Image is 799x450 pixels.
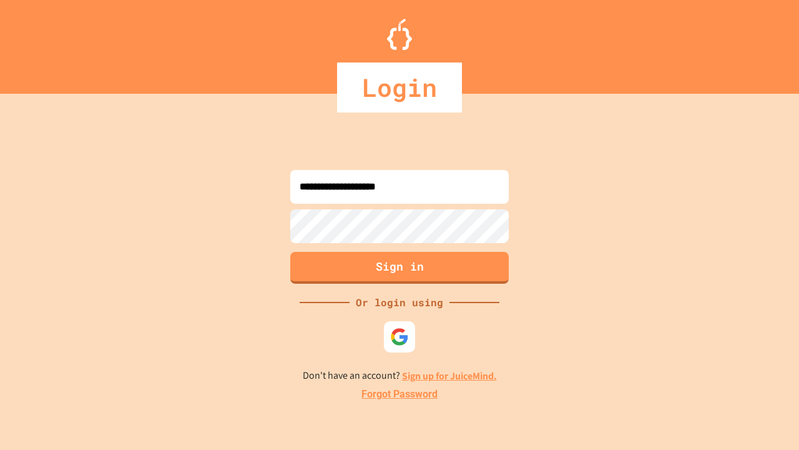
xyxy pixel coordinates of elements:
div: Or login using [350,295,449,310]
div: Login [337,62,462,112]
p: Don't have an account? [303,368,497,384]
a: Sign up for JuiceMind. [402,369,497,382]
img: Logo.svg [387,19,412,50]
img: google-icon.svg [390,327,409,346]
button: Sign in [290,252,509,284]
a: Forgot Password [361,387,438,402]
